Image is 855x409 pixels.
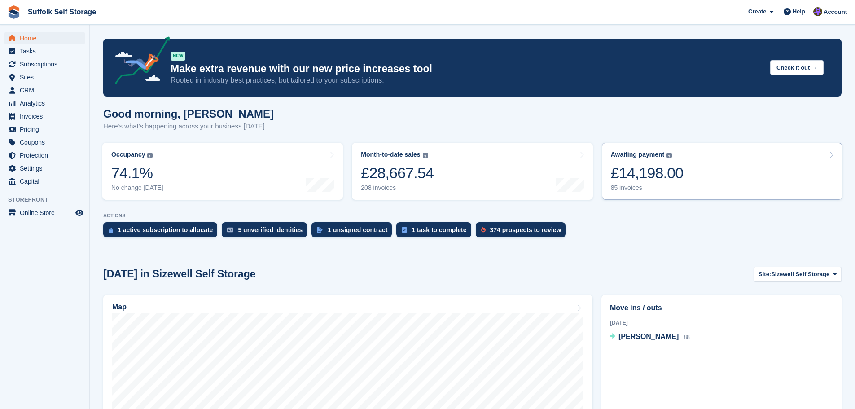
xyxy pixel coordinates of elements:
img: icon-info-grey-7440780725fd019a000dd9b08b2336e03edf1995a4989e88bcd33f0948082b44.svg [147,153,153,158]
button: Check it out → [770,60,824,75]
div: 74.1% [111,164,163,182]
span: Settings [20,162,74,175]
span: Help [793,7,805,16]
span: Storefront [8,195,89,204]
img: contract_signature_icon-13c848040528278c33f63329250d36e43548de30e8caae1d1a13099fd9432cc5.svg [317,227,323,233]
div: £14,198.00 [611,164,684,182]
a: menu [4,149,85,162]
h2: [DATE] in Sizewell Self Storage [103,268,256,280]
img: price-adjustments-announcement-icon-8257ccfd72463d97f412b2fc003d46551f7dbcb40ab6d574587a9cd5c0d94... [107,36,170,88]
img: verify_identity-adf6edd0f0f0b5bbfe63781bf79b02c33cf7c696d77639b501bdc392416b5a36.svg [227,227,233,233]
div: Occupancy [111,151,145,158]
a: menu [4,175,85,188]
img: task-75834270c22a3079a89374b754ae025e5fb1db73e45f91037f5363f120a921f8.svg [402,227,407,233]
span: Invoices [20,110,74,123]
p: Here's what's happening across your business [DATE] [103,121,274,132]
button: Site: Sizewell Self Storage [754,267,842,281]
div: 1 active subscription to allocate [118,226,213,233]
div: £28,667.54 [361,164,434,182]
div: 5 unverified identities [238,226,303,233]
span: Sites [20,71,74,84]
a: [PERSON_NAME] 88 [610,331,690,343]
a: Preview store [74,207,85,218]
a: menu [4,32,85,44]
img: prospect-51fa495bee0391a8d652442698ab0144808aea92771e9ea1ae160a38d050c398.svg [481,227,486,233]
img: active_subscription_to_allocate_icon-d502201f5373d7db506a760aba3b589e785aa758c864c3986d89f69b8ff3... [109,227,113,233]
h2: Move ins / outs [610,303,833,313]
a: 374 prospects to review [476,222,570,242]
a: Suffolk Self Storage [24,4,100,19]
h1: Good morning, [PERSON_NAME] [103,108,274,120]
img: Emma [813,7,822,16]
span: Create [748,7,766,16]
a: menu [4,58,85,70]
div: NEW [171,52,185,61]
div: 1 task to complete [412,226,466,233]
span: Protection [20,149,74,162]
img: icon-info-grey-7440780725fd019a000dd9b08b2336e03edf1995a4989e88bcd33f0948082b44.svg [666,153,672,158]
a: menu [4,207,85,219]
a: 5 unverified identities [222,222,311,242]
a: menu [4,71,85,84]
a: 1 active subscription to allocate [103,222,222,242]
div: 374 prospects to review [490,226,561,233]
a: Occupancy 74.1% No change [DATE] [102,143,343,200]
span: Analytics [20,97,74,110]
a: menu [4,162,85,175]
span: Site: [759,270,771,279]
span: Account [824,8,847,17]
span: Sizewell Self Storage [771,270,829,279]
a: menu [4,110,85,123]
div: 1 unsigned contract [328,226,387,233]
span: [PERSON_NAME] [618,333,679,340]
img: stora-icon-8386f47178a22dfd0bd8f6a31ec36ba5ce8667c1dd55bd0f319d3a0aa187defe.svg [7,5,21,19]
a: Awaiting payment £14,198.00 85 invoices [602,143,842,200]
span: Tasks [20,45,74,57]
span: 88 [684,334,690,340]
span: Coupons [20,136,74,149]
div: Month-to-date sales [361,151,420,158]
a: 1 task to complete [396,222,475,242]
div: Awaiting payment [611,151,665,158]
a: menu [4,45,85,57]
p: ACTIONS [103,213,842,219]
a: menu [4,97,85,110]
span: Online Store [20,207,74,219]
h2: Map [112,303,127,311]
div: No change [DATE] [111,184,163,192]
img: icon-info-grey-7440780725fd019a000dd9b08b2336e03edf1995a4989e88bcd33f0948082b44.svg [423,153,428,158]
p: Rooted in industry best practices, but tailored to your subscriptions. [171,75,763,85]
div: 85 invoices [611,184,684,192]
a: 1 unsigned contract [311,222,396,242]
span: Subscriptions [20,58,74,70]
span: Capital [20,175,74,188]
div: 208 invoices [361,184,434,192]
div: [DATE] [610,319,833,327]
span: Home [20,32,74,44]
span: CRM [20,84,74,97]
a: menu [4,123,85,136]
span: Pricing [20,123,74,136]
a: menu [4,136,85,149]
a: menu [4,84,85,97]
a: Month-to-date sales £28,667.54 208 invoices [352,143,592,200]
p: Make extra revenue with our new price increases tool [171,62,763,75]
